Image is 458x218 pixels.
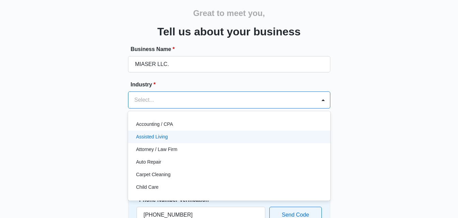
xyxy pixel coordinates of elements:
p: Carpet Cleaning [136,171,171,178]
h3: Tell us about your business [157,23,301,40]
p: Accounting / CPA [136,121,173,128]
p: Attorney / Law Firm [136,146,177,153]
label: Business Name [131,45,333,53]
p: Auto Repair [136,158,161,166]
label: Industry [131,81,333,89]
p: Assisted Living [136,133,168,140]
h2: Great to meet you, [193,7,265,19]
input: e.g. Jane's Plumbing [128,56,330,72]
p: Child Care [136,184,159,191]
